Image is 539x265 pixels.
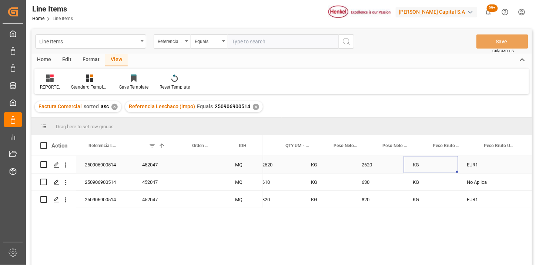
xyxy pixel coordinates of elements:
div: 452047 [133,191,180,208]
div: Home [31,54,57,66]
div: MQ [226,173,263,191]
button: Save [476,34,528,49]
span: asc [101,103,109,109]
div: ✕ [253,104,259,110]
span: Peso Bruto UM - Factura [484,143,514,148]
button: open menu [154,34,191,49]
div: Press SPACE to select this row. [31,191,263,208]
div: 820 [253,191,302,208]
span: Factura Comercial [38,103,82,109]
div: 2620 [253,156,302,173]
span: Referencia Leschaco (impo) [129,103,195,109]
span: 250906900514 [215,103,250,109]
button: [PERSON_NAME] Capital S.A [396,5,480,19]
div: 2620 [353,156,404,173]
div: KG [302,156,353,173]
div: Reset Template [160,84,190,90]
div: KG [404,173,458,191]
div: Line Items [39,36,138,46]
div: 610 [253,173,302,191]
span: 99+ [487,4,498,12]
div: MQ [226,156,263,173]
div: 452047 [133,173,180,191]
div: Standard Templates [71,84,108,90]
div: 250906900514 [76,191,133,208]
span: QTY UM - Factura [285,143,309,148]
div: EUR1 [458,191,530,208]
div: KG [404,191,458,208]
div: Save Template [119,84,148,90]
button: open menu [191,34,228,49]
span: Peso Neto UM - Factura [382,143,409,148]
div: Action [51,142,67,149]
div: KG [404,156,458,173]
span: sorted [84,103,99,109]
div: Equals [195,36,220,45]
div: Edit [57,54,77,66]
button: open menu [35,34,146,49]
div: REPORTE. [40,84,60,90]
div: 452047 [133,156,180,173]
div: View [105,54,128,66]
button: search button [339,34,354,49]
img: Henkel%20logo.jpg_1689854090.jpg [328,6,391,19]
div: No Aplica [458,173,530,191]
button: show 100 new notifications [480,4,497,20]
div: KG [302,191,353,208]
span: Referencia Leschaco (impo) [88,143,118,148]
div: Line Items [32,3,73,14]
div: 630 [353,173,404,191]
div: Format [77,54,105,66]
div: EUR1 [458,156,530,173]
div: Press SPACE to select this row. [31,156,263,173]
span: IDH [239,143,246,148]
a: Home [32,16,44,21]
span: Peso Neto - Factura [334,143,358,148]
div: KG [302,173,353,191]
div: Press SPACE to select this row. [31,173,263,191]
div: Referencia Leschaco (impo) [158,36,183,45]
span: Ctrl/CMD + S [493,48,514,54]
div: ✕ [111,104,118,110]
span: Peso Bruto - Factura [433,143,460,148]
span: Equals [197,103,213,109]
input: Type to search [228,34,339,49]
div: [PERSON_NAME] Capital S.A [396,7,477,17]
span: Orden de Compra [192,143,211,148]
div: 250906900514 [76,156,133,173]
div: 250906900514 [76,173,133,191]
span: Drag here to set row groups [56,124,114,129]
div: MQ [226,191,263,208]
div: 820 [353,191,404,208]
button: Help Center [497,4,513,20]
